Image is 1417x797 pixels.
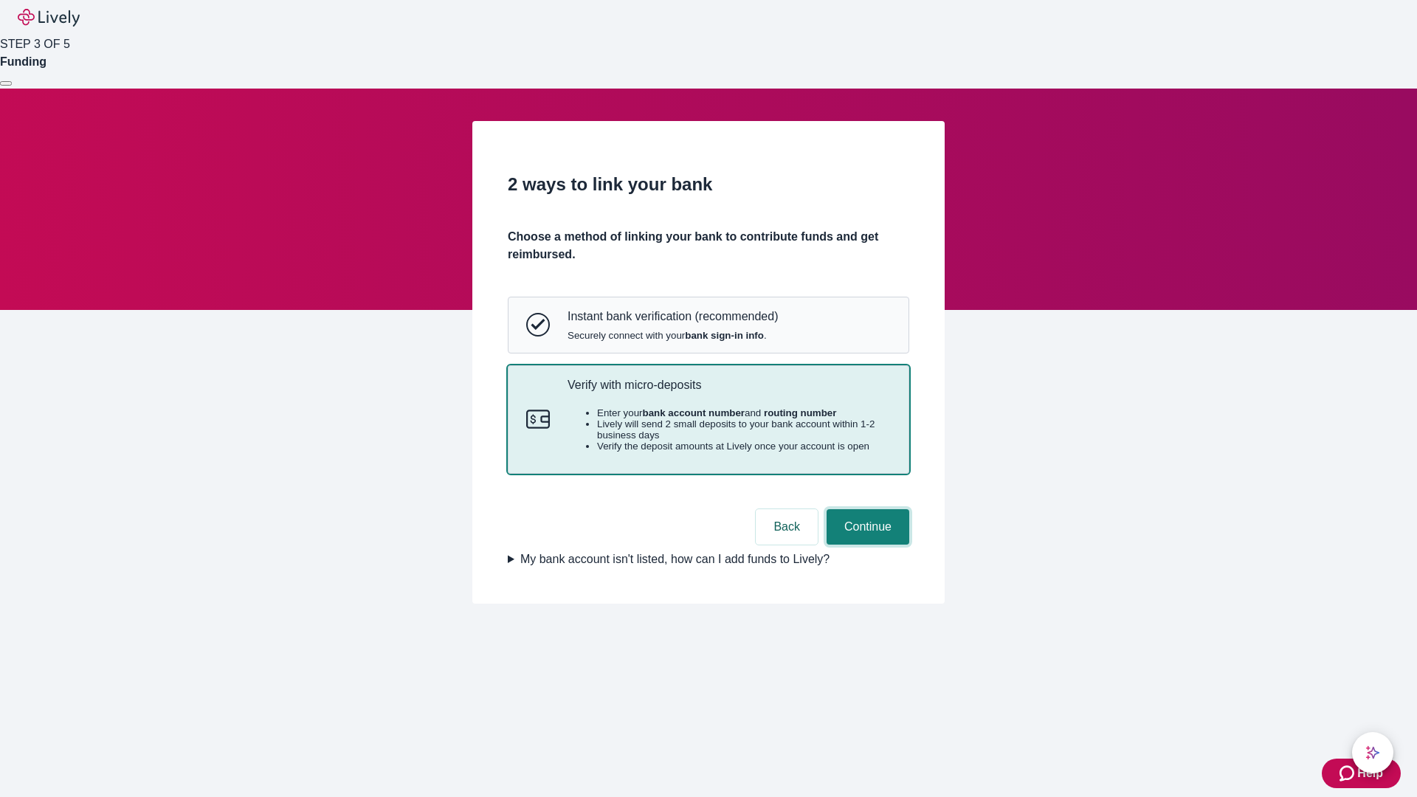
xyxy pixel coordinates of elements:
strong: routing number [764,407,836,418]
li: Verify the deposit amounts at Lively once your account is open [597,441,891,452]
p: Verify with micro-deposits [568,378,891,392]
button: Micro-depositsVerify with micro-depositsEnter yourbank account numberand routing numberLively wil... [508,366,909,474]
li: Lively will send 2 small deposits to your bank account within 1-2 business days [597,418,891,441]
svg: Instant bank verification [526,313,550,337]
svg: Lively AI Assistant [1365,745,1380,760]
button: Continue [827,509,909,545]
li: Enter your and [597,407,891,418]
span: Help [1357,765,1383,782]
button: Instant bank verificationInstant bank verification (recommended)Securely connect with yourbank si... [508,297,909,352]
button: Zendesk support iconHelp [1322,759,1401,788]
img: Lively [18,9,80,27]
h2: 2 ways to link your bank [508,171,909,198]
h4: Choose a method of linking your bank to contribute funds and get reimbursed. [508,228,909,263]
svg: Zendesk support icon [1340,765,1357,782]
summary: My bank account isn't listed, how can I add funds to Lively? [508,551,909,568]
span: Securely connect with your . [568,330,778,341]
svg: Micro-deposits [526,407,550,431]
button: chat [1352,732,1393,773]
button: Back [756,509,818,545]
p: Instant bank verification (recommended) [568,309,778,323]
strong: bank account number [643,407,745,418]
strong: bank sign-in info [685,330,764,341]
